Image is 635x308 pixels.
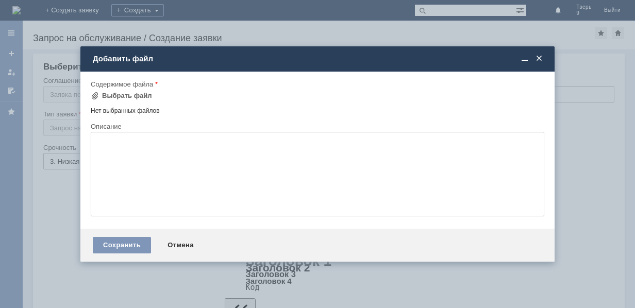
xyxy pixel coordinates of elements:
[102,92,152,100] div: Выбрать файл
[91,103,544,115] div: Нет выбранных файлов
[4,12,151,29] div: [PERSON_NAME] удалить ОЧ во вложении.
[91,123,542,130] div: Описание
[534,54,544,63] span: Закрыть
[91,81,542,88] div: Содержимое файла
[520,54,530,63] span: Свернуть (Ctrl + M)
[4,4,151,12] div: Здравствуйте.
[93,54,544,63] div: Добавить файл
